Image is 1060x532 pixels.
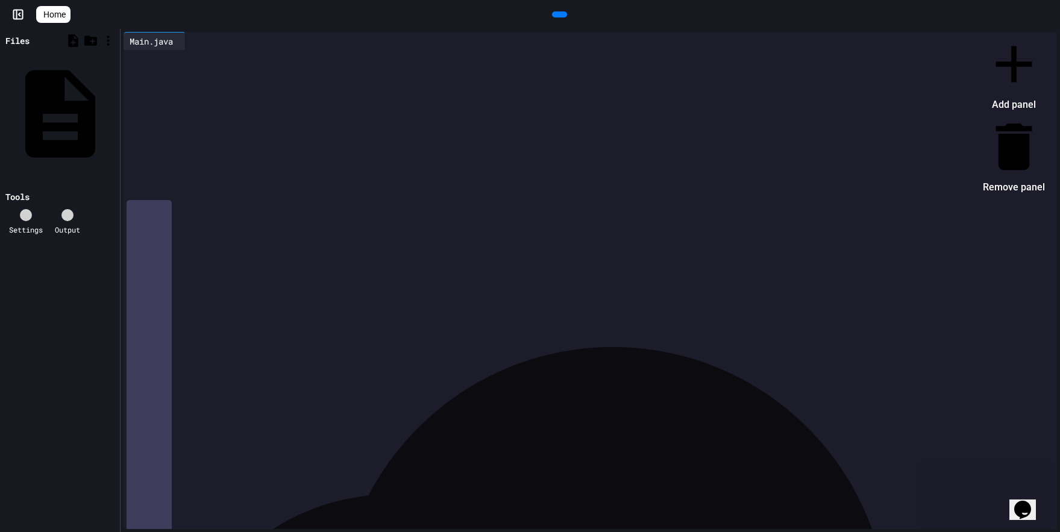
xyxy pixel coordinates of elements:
div: Main.java [124,35,179,48]
div: Tools [5,190,30,203]
li: Remove panel [983,116,1045,197]
a: Home [36,6,71,23]
div: Output [55,224,80,235]
div: Main.java [124,32,186,50]
iframe: chat widget [1009,484,1048,520]
span: Home [43,8,66,20]
div: Settings [9,224,43,235]
div: Files [5,34,30,47]
li: Add panel [983,33,1045,114]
